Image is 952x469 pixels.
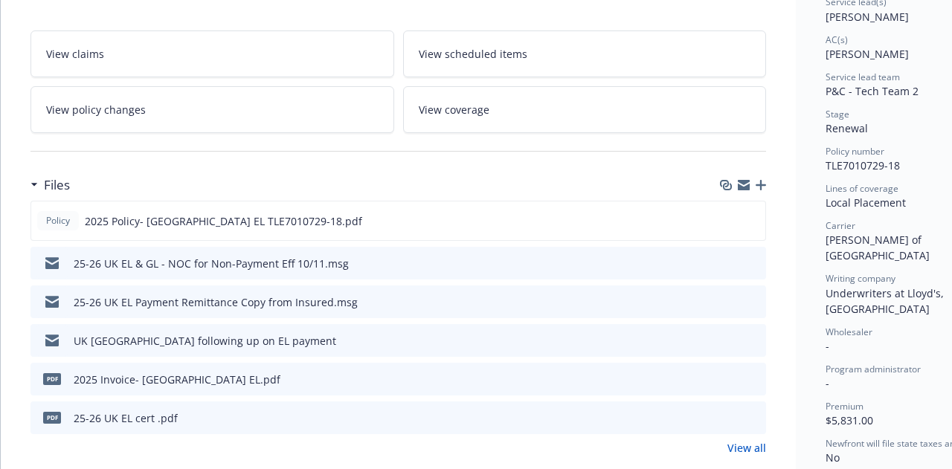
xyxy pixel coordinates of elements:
span: View policy changes [46,102,146,117]
span: Renewal [826,121,868,135]
span: 2025 Policy- [GEOGRAPHIC_DATA] EL TLE7010729-18.pdf [85,213,362,229]
span: View claims [46,46,104,62]
div: UK [GEOGRAPHIC_DATA] following up on EL payment [74,333,336,349]
span: TLE7010729-18 [826,158,900,172]
span: pdf [43,412,61,423]
span: Policy number [826,145,884,158]
h3: Files [44,175,70,195]
span: Carrier [826,219,855,232]
div: Files [30,175,70,195]
button: download file [723,372,735,387]
span: [PERSON_NAME] [826,10,909,24]
button: download file [723,410,735,426]
a: View all [727,440,766,456]
span: - [826,339,829,353]
span: $5,831.00 [826,413,873,427]
a: View coverage [403,86,767,133]
button: download file [722,213,734,229]
button: download file [723,294,735,310]
span: Writing company [826,272,895,285]
span: [PERSON_NAME] of [GEOGRAPHIC_DATA] [826,233,930,262]
a: View claims [30,30,394,77]
span: View scheduled items [419,46,527,62]
span: Policy [43,214,73,227]
div: 25-26 UK EL Payment Remittance Copy from Insured.msg [74,294,358,310]
span: Wholesaler [826,326,872,338]
span: [PERSON_NAME] [826,47,909,61]
a: View policy changes [30,86,394,133]
span: View coverage [419,102,489,117]
span: - [826,376,829,390]
span: Premium [826,400,863,413]
button: preview file [747,333,760,349]
div: 25-26 UK EL cert .pdf [74,410,178,426]
span: AC(s) [826,33,848,46]
span: P&C - Tech Team 2 [826,84,919,98]
div: 25-26 UK EL & GL - NOC for Non-Payment Eff 10/11.msg [74,256,349,271]
span: No [826,450,840,465]
span: Underwriters at Lloyd's, [GEOGRAPHIC_DATA] [826,286,947,316]
button: preview file [747,256,760,271]
span: Lines of coverage [826,182,898,195]
span: pdf [43,373,61,384]
button: preview file [747,294,760,310]
a: View scheduled items [403,30,767,77]
button: download file [723,333,735,349]
span: Service lead team [826,71,900,83]
button: preview file [746,213,759,229]
button: preview file [747,372,760,387]
button: preview file [747,410,760,426]
button: download file [723,256,735,271]
div: 2025 Invoice- [GEOGRAPHIC_DATA] EL.pdf [74,372,280,387]
span: Program administrator [826,363,921,375]
span: Stage [826,108,849,120]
